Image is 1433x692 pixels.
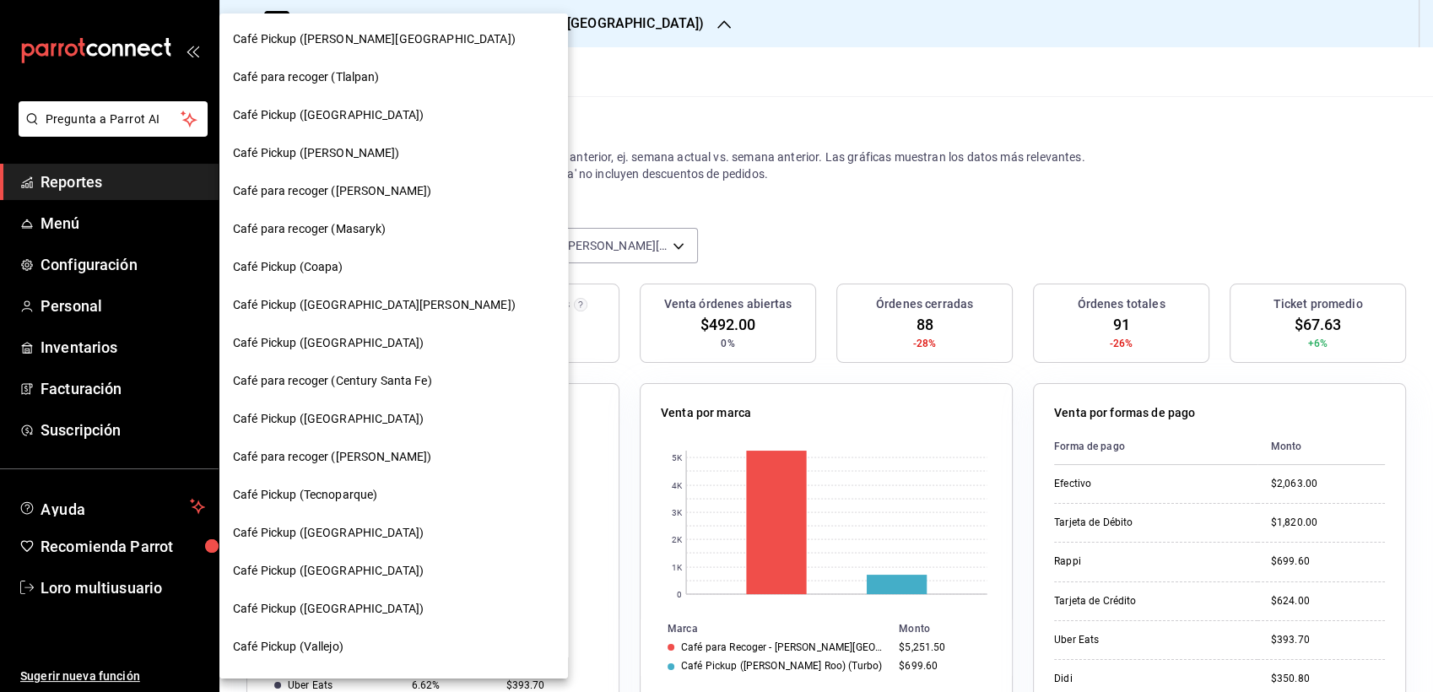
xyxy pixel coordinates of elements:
span: Café Pickup (Vallejo) [233,638,343,656]
span: Café para recoger (Masaryk) [233,220,387,238]
div: Café Pickup (Vallejo) [219,628,568,666]
span: Café para recoger ([PERSON_NAME]) [233,448,431,466]
div: Café para recoger (Masaryk) [219,210,568,248]
div: Café para recoger ([PERSON_NAME]) [219,438,568,476]
span: Café Pickup ([GEOGRAPHIC_DATA]) [233,562,424,580]
span: Café para recoger ([PERSON_NAME]) [233,182,431,200]
span: Café Pickup (Tecnoparque) [233,486,377,504]
div: Café Pickup (Tecnoparque) [219,476,568,514]
div: Café Pickup ([GEOGRAPHIC_DATA]) [219,514,568,552]
span: Café para recoger (Century Santa Fe) [233,372,432,390]
div: Café Pickup (Coapa) [219,248,568,286]
span: Café Pickup ([GEOGRAPHIC_DATA]) [233,334,424,352]
span: Café Pickup ([GEOGRAPHIC_DATA]) [233,410,424,428]
div: Café Pickup ([GEOGRAPHIC_DATA][PERSON_NAME]) [219,286,568,324]
span: Café Pickup ([PERSON_NAME][GEOGRAPHIC_DATA]) [233,30,516,48]
span: Café Pickup (Coapa) [233,258,343,276]
div: Café Pickup ([GEOGRAPHIC_DATA]) [219,590,568,628]
div: Café Pickup ([GEOGRAPHIC_DATA]) [219,324,568,362]
span: Café Pickup ([GEOGRAPHIC_DATA]) [233,106,424,124]
div: Café Pickup ([PERSON_NAME][GEOGRAPHIC_DATA]) [219,20,568,58]
div: Café para recoger (Century Santa Fe) [219,362,568,400]
span: Café Pickup ([PERSON_NAME]) [233,144,400,162]
div: Café para recoger (Tlalpan) [219,58,568,96]
div: Café Pickup ([GEOGRAPHIC_DATA]) [219,552,568,590]
div: Café Pickup ([GEOGRAPHIC_DATA]) [219,400,568,438]
span: Café Pickup ([GEOGRAPHIC_DATA]) [233,524,424,542]
div: Café para recoger ([PERSON_NAME]) [219,172,568,210]
span: Café Pickup ([GEOGRAPHIC_DATA][PERSON_NAME]) [233,296,516,314]
span: Café para recoger (Tlalpan) [233,68,380,86]
div: Café Pickup ([GEOGRAPHIC_DATA]) [219,96,568,134]
div: Café Pickup ([PERSON_NAME]) [219,134,568,172]
span: Café Pickup ([GEOGRAPHIC_DATA]) [233,600,424,618]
